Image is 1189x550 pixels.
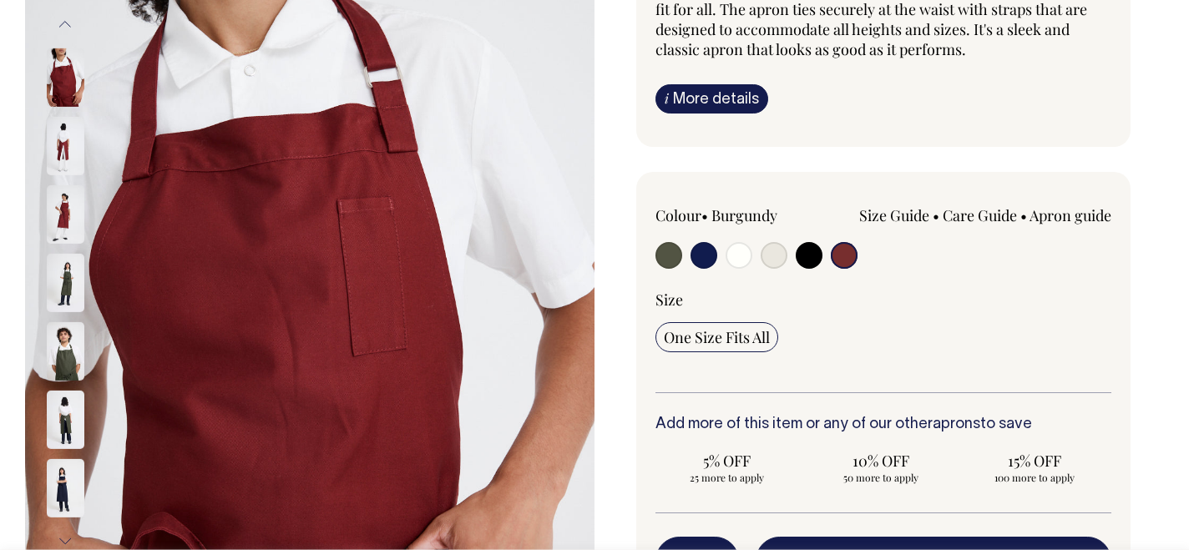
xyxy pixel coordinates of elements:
[655,84,768,114] a: iMore details
[47,254,84,312] img: olive
[933,417,980,431] a: aprons
[971,471,1098,484] span: 100 more to apply
[1030,205,1111,225] a: Apron guide
[809,446,953,489] input: 10% OFF 50 more to apply
[701,205,708,225] span: •
[664,327,770,347] span: One Size Fits All
[47,185,84,244] img: Birdy Apron
[817,451,944,471] span: 10% OFF
[47,459,84,517] img: dark-navy
[859,205,929,225] a: Size Guide
[817,471,944,484] span: 50 more to apply
[53,6,78,43] button: Previous
[47,322,84,381] img: olive
[711,205,777,225] label: Burgundy
[655,446,799,489] input: 5% OFF 25 more to apply
[655,290,1111,310] div: Size
[933,205,939,225] span: •
[971,451,1098,471] span: 15% OFF
[655,205,837,225] div: Colour
[943,205,1017,225] a: Care Guide
[664,451,791,471] span: 5% OFF
[664,471,791,484] span: 25 more to apply
[1020,205,1027,225] span: •
[655,322,778,352] input: One Size Fits All
[665,89,669,107] span: i
[47,391,84,449] img: olive
[47,48,84,107] img: burgundy
[655,416,1111,433] h6: Add more of this item or any of our other to save
[963,446,1106,489] input: 15% OFF 100 more to apply
[47,117,84,175] img: burgundy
